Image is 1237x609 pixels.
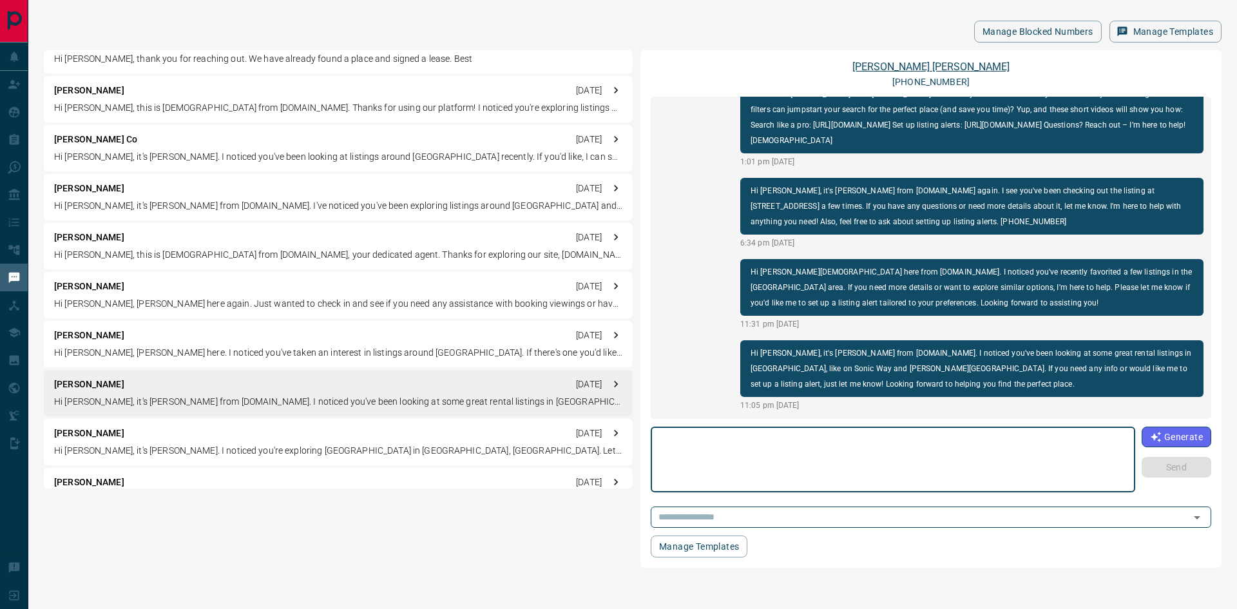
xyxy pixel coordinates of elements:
[576,182,602,195] p: [DATE]
[54,427,124,440] p: [PERSON_NAME]
[54,248,622,262] p: Hi [PERSON_NAME], this is [DEMOGRAPHIC_DATA] from [DOMAIN_NAME], your dedicated agent. Thanks for...
[740,318,1203,330] p: 11:31 pm [DATE]
[54,395,622,409] p: Hi [PERSON_NAME], it's [PERSON_NAME] from [DOMAIN_NAME]. I noticed you've been looking at some gr...
[576,329,602,342] p: [DATE]
[54,280,124,293] p: [PERSON_NAME]
[751,86,1193,148] p: Hi – this is [PERSON_NAME] from [DOMAIN_NAME] - Home to your Next Home! Did you know our dynamic ...
[740,237,1203,249] p: 6:34 pm [DATE]
[54,133,137,146] p: [PERSON_NAME] Co
[1142,427,1211,447] button: Generate
[576,427,602,440] p: [DATE]
[54,476,124,489] p: [PERSON_NAME]
[576,84,602,97] p: [DATE]
[576,378,602,391] p: [DATE]
[54,101,622,115] p: Hi [PERSON_NAME], this is [DEMOGRAPHIC_DATA] from [DOMAIN_NAME]. Thanks for using our platform! I...
[54,150,622,164] p: Hi [PERSON_NAME], it's [PERSON_NAME]. I noticed you've been looking at listings around [GEOGRAPHI...
[852,61,1010,73] a: [PERSON_NAME] [PERSON_NAME]
[54,182,124,195] p: [PERSON_NAME]
[54,199,622,213] p: Hi [PERSON_NAME], it's [PERSON_NAME] from [DOMAIN_NAME]. I've noticed you've been exploring listi...
[740,156,1203,168] p: 1:01 pm [DATE]
[54,84,124,97] p: [PERSON_NAME]
[1188,508,1206,527] button: Open
[54,378,124,391] p: [PERSON_NAME]
[54,297,622,311] p: Hi [PERSON_NAME], [PERSON_NAME] here again. Just wanted to check in and see if you need any assis...
[751,183,1193,229] p: Hi [PERSON_NAME], it's [PERSON_NAME] from [DOMAIN_NAME] again. I see you've been checking out the...
[54,346,622,360] p: Hi [PERSON_NAME], [PERSON_NAME] here. I noticed you've taken an interest in listings around [GEOG...
[751,264,1193,311] p: Hi [PERSON_NAME][DEMOGRAPHIC_DATA] here from [DOMAIN_NAME]. I noticed you've recently favorited a...
[54,329,124,342] p: [PERSON_NAME]
[1109,21,1222,43] button: Manage Templates
[974,21,1102,43] button: Manage Blocked Numbers
[576,280,602,293] p: [DATE]
[576,231,602,244] p: [DATE]
[651,536,747,557] button: Manage Templates
[54,52,622,66] p: Hi [PERSON_NAME], thank you for reaching out. We have already found a place and signed a lease. Best
[576,133,602,146] p: [DATE]
[740,400,1203,411] p: 11:05 pm [DATE]
[576,476,602,489] p: [DATE]
[892,75,970,89] p: [PHONE_NUMBER]
[54,444,622,458] p: Hi [PERSON_NAME], it's [PERSON_NAME]. I noticed you're exploring [GEOGRAPHIC_DATA] in [GEOGRAPHIC...
[54,231,124,244] p: [PERSON_NAME]
[751,345,1193,392] p: Hi [PERSON_NAME], it's [PERSON_NAME] from [DOMAIN_NAME]. I noticed you've been looking at some gr...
